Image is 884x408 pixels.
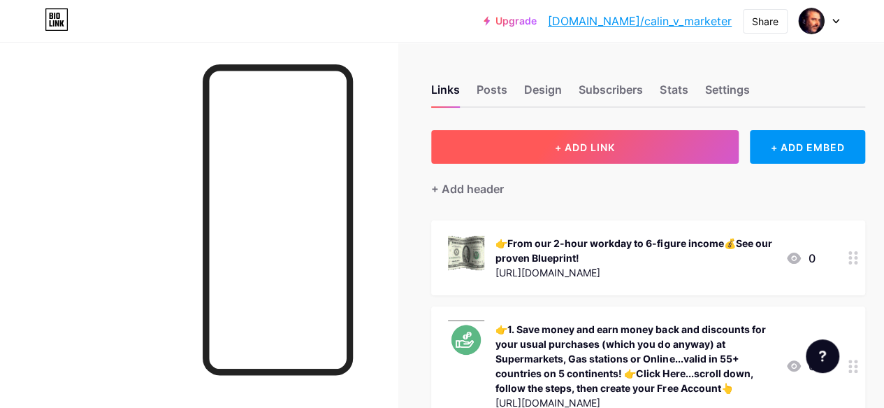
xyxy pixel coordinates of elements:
[785,358,815,374] div: 0
[477,81,507,106] div: Posts
[431,130,739,164] button: + ADD LINK
[785,250,815,267] div: 0
[660,81,688,106] div: Stats
[704,81,749,106] div: Settings
[750,130,865,164] div: + ADD EMBED
[431,81,460,106] div: Links
[548,13,732,29] a: [DOMAIN_NAME]/calin_v_marketer
[495,322,774,395] div: 👉1. Save money and earn money back and discounts for your usual purchases (which you do anyway) a...
[579,81,643,106] div: Subscribers
[752,14,778,29] div: Share
[484,15,537,27] a: Upgrade
[798,8,825,34] img: calin_v_marketer
[555,141,615,153] span: + ADD LINK
[448,234,484,271] img: 👉From our 2-hour workday to 6-figure income💰See our proven Blueprint!
[524,81,562,106] div: Design
[448,321,484,357] img: 👉1. Save money and earn money back and discounts for your usual purchases (which you do anyway) a...
[495,265,774,280] div: [URL][DOMAIN_NAME]
[495,236,774,265] div: 👉From our 2-hour workday to 6-figure income💰See our proven Blueprint!
[431,181,504,197] div: + Add header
